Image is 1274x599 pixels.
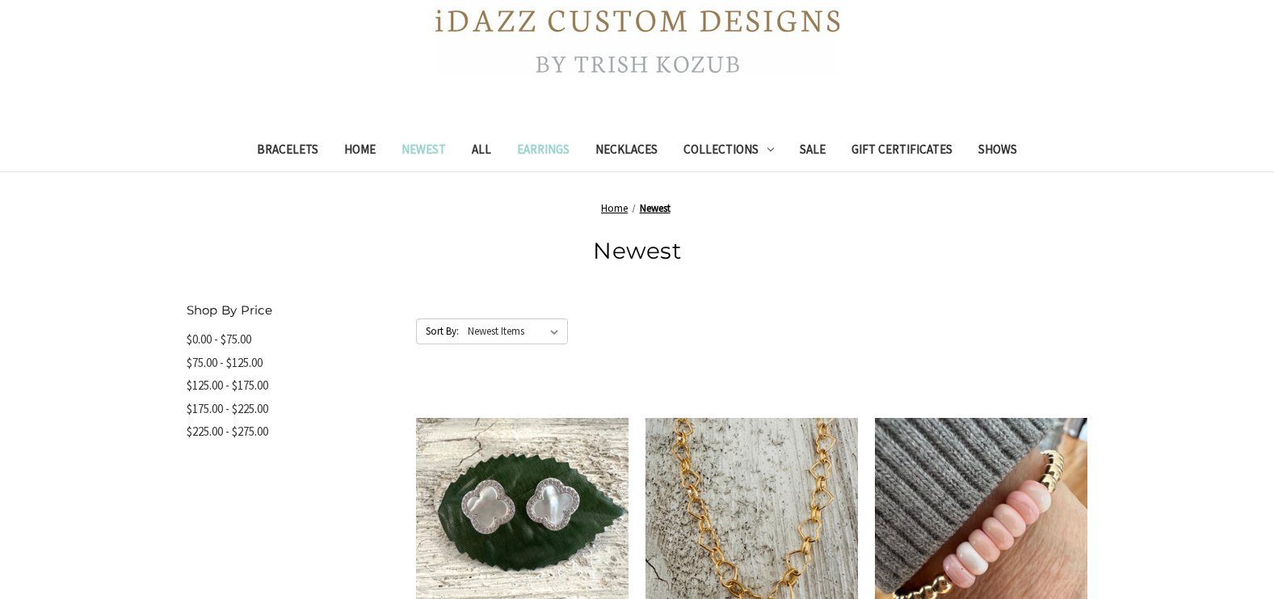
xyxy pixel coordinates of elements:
[187,328,399,352] a: $0.00 - $75.00
[187,374,399,398] a: $125.00 - $175.00
[187,200,1088,217] nav: Breadcrumb
[671,132,787,171] a: Collections
[187,234,1088,268] h1: Newest
[244,132,331,171] a: Bracelets
[187,352,399,375] a: $75.00 - $125.00
[331,132,389,171] a: Home
[601,201,628,215] a: Home
[459,132,504,171] a: All
[965,132,1030,171] a: Shows
[417,319,459,344] label: Sort By:
[389,132,459,171] a: Newest
[839,132,965,171] a: Gift Certificates
[504,132,582,171] a: Earrings
[187,398,399,421] a: $175.00 - $225.00
[187,302,399,320] h5: Shop By Price
[640,201,671,215] a: Newest
[187,420,399,444] a: $225.00 - $275.00
[582,132,671,171] a: Necklaces
[787,132,839,171] a: Sale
